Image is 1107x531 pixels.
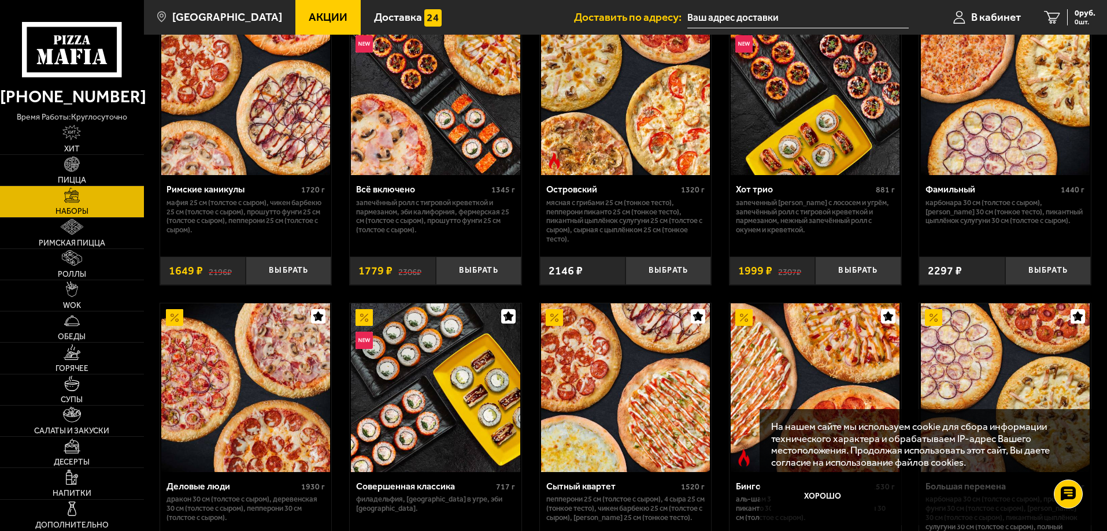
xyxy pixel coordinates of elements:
[356,481,493,492] div: Совершенная классика
[160,6,332,175] a: АкционныйРимские каникулы
[58,176,86,184] span: Пицца
[161,6,330,175] img: Римские каникулы
[731,6,899,175] img: Хот трио
[166,481,299,492] div: Деловые люди
[356,495,515,513] p: Филадельфия, [GEOGRAPHIC_DATA] в угре, Эби [GEOGRAPHIC_DATA].
[546,495,705,522] p: Пепперони 25 см (толстое с сыром), 4 сыра 25 см (тонкое тесто), Чикен Барбекю 25 см (толстое с сы...
[39,239,105,247] span: Римская пицца
[546,153,563,170] img: Острое блюдо
[356,184,488,195] div: Всё включено
[1075,9,1095,17] span: 0 руб.
[549,265,583,277] span: 2146 ₽
[55,365,88,373] span: Горячее
[350,303,521,472] a: АкционныйНовинкаСовершенная классика
[166,198,325,235] p: Мафия 25 см (толстое с сыром), Чикен Барбекю 25 см (толстое с сыром), Прошутто Фунги 25 см (толст...
[876,185,895,195] span: 881 г
[736,198,895,235] p: Запеченный [PERSON_NAME] с лососем и угрём, Запечённый ролл с тигровой креветкой и пармезаном, Не...
[246,257,331,285] button: Выбрать
[166,184,299,195] div: Римские каникулы
[546,309,563,326] img: Акционный
[735,309,753,326] img: Акционный
[681,185,705,195] span: 1320 г
[625,257,711,285] button: Выбрать
[1075,18,1095,25] span: 0 шт.
[358,265,393,277] span: 1779 ₽
[971,12,1021,23] span: В кабинет
[736,184,873,195] div: Хот трио
[209,265,232,277] s: 2196 ₽
[301,482,325,492] span: 1930 г
[1005,257,1091,285] button: Выбрать
[730,6,901,175] a: АкционныйНовинкаХот трио
[540,6,712,175] a: АкционныйОстрое блюдоОстровский
[161,303,330,472] img: Деловые люди
[919,303,1091,472] a: АкционныйБольшая перемена
[169,265,203,277] span: 1649 ₽
[58,333,86,341] span: Обеды
[63,302,81,310] span: WOK
[1061,185,1084,195] span: 1440 г
[687,7,909,28] input: Ваш адрес доставки
[730,303,901,472] a: АкционныйОстрое блюдоБинго
[64,145,80,153] span: Хит
[921,6,1090,175] img: Фамильный
[735,449,753,466] img: Острое блюдо
[356,332,373,349] img: Новинка
[541,6,710,175] img: Островский
[356,198,515,235] p: Запечённый ролл с тигровой креветкой и пармезаном, Эби Калифорния, Фермерская 25 см (толстое с сы...
[735,35,753,53] img: Новинка
[925,309,942,326] img: Акционный
[496,482,515,492] span: 717 г
[424,9,442,27] img: 15daf4d41897b9f0e9f617042186c801.svg
[738,265,772,277] span: 1999 ₽
[925,184,1058,195] div: Фамильный
[540,303,712,472] a: АкционныйСытный квартет
[55,207,88,216] span: Наборы
[351,303,520,472] img: Совершенная классика
[736,481,868,492] div: Бинго
[815,257,901,285] button: Выбрать
[34,427,109,435] span: Салаты и закуски
[731,303,899,472] img: Бинго
[928,265,962,277] span: 2297 ₽
[166,309,183,326] img: Акционный
[546,184,679,195] div: Островский
[771,480,875,514] button: Хорошо
[309,12,347,23] span: Акции
[546,481,679,492] div: Сытный квартет
[736,495,895,522] p: Аль-Шам 30 см (тонкое тесто), Пепперони Пиканто 30 см (тонкое тесто), Фермерская 30 см (толстое с...
[919,6,1091,175] a: АкционныйФамильный
[778,265,801,277] s: 2307 ₽
[166,495,325,522] p: Дракон 30 см (толстое с сыром), Деревенская 30 см (толстое с сыром), Пепперони 30 см (толстое с с...
[491,185,515,195] span: 1345 г
[546,198,705,244] p: Мясная с грибами 25 см (тонкое тесто), Пепперони Пиканто 25 см (тонкое тесто), Пикантный цыплёнок...
[61,396,83,404] span: Супы
[172,12,282,23] span: [GEOGRAPHIC_DATA]
[374,12,422,23] span: Доставка
[921,303,1090,472] img: Большая перемена
[356,309,373,326] img: Акционный
[53,489,91,497] span: Напитки
[301,185,325,195] span: 1720 г
[574,12,687,23] span: Доставить по адресу:
[681,482,705,492] span: 1520 г
[925,198,1084,226] p: Карбонара 30 см (толстое с сыром), [PERSON_NAME] 30 см (тонкое тесто), Пикантный цыплёнок сулугун...
[541,303,710,472] img: Сытный квартет
[350,6,521,175] a: АкционныйНовинкаВсё включено
[398,265,421,277] s: 2306 ₽
[58,270,86,279] span: Роллы
[351,6,520,175] img: Всё включено
[54,458,90,466] span: Десерты
[771,421,1073,469] p: На нашем сайте мы используем cookie для сбора информации технического характера и обрабатываем IP...
[356,35,373,53] img: Новинка
[436,257,521,285] button: Выбрать
[160,303,332,472] a: АкционныйДеловые люди
[35,521,109,529] span: Дополнительно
